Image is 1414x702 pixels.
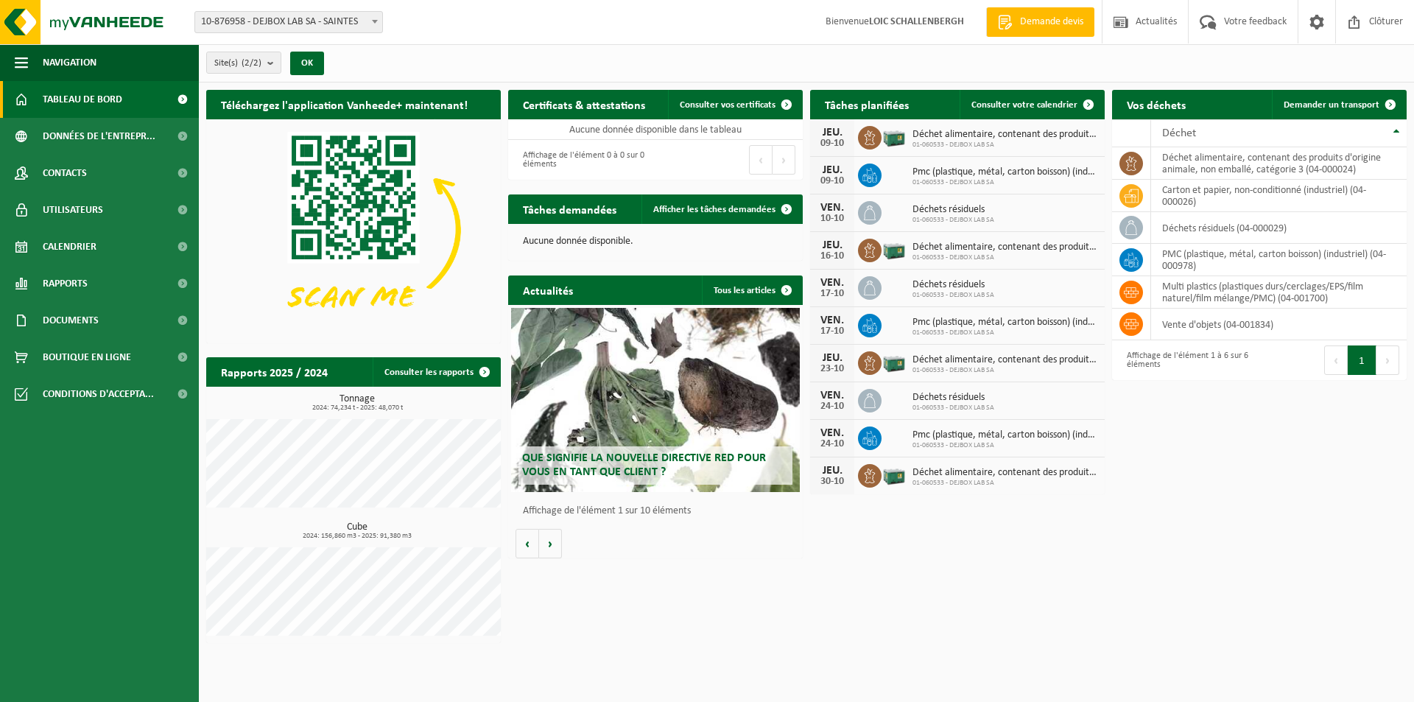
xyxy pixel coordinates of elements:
span: 01-060533 - DEJBOX LAB SA [912,404,994,413]
span: Conditions d'accepta... [43,376,154,413]
h2: Tâches planifiées [810,90,924,119]
span: 01-060533 - DEJBOX LAB SA [912,329,1097,337]
h3: Tonnage [214,394,501,412]
div: JEU. [817,239,847,251]
a: Demande devis [986,7,1094,37]
div: 16-10 [817,251,847,262]
span: 01-060533 - DEJBOX LAB SA [912,216,994,225]
span: Demander un transport [1284,100,1379,110]
p: Affichage de l'élément 1 sur 10 éléments [523,506,795,516]
span: 10-876958 - DEJBOX LAB SA - SAINTES [195,12,382,32]
span: 01-060533 - DEJBOX LAB SA [912,366,1097,375]
span: Calendrier [43,228,96,265]
td: Aucune donnée disponible dans le tableau [508,119,803,140]
div: 24-10 [817,439,847,449]
span: Documents [43,302,99,339]
div: 10-10 [817,214,847,224]
span: Utilisateurs [43,192,103,228]
span: 01-060533 - DEJBOX LAB SA [912,253,1097,262]
span: 10-876958 - DEJBOX LAB SA - SAINTES [194,11,383,33]
span: 01-060533 - DEJBOX LAB SA [912,441,1097,450]
p: Aucune donnée disponible. [523,236,788,247]
button: OK [290,52,324,75]
h2: Actualités [508,275,588,304]
span: Tableau de bord [43,81,122,118]
div: 23-10 [817,364,847,374]
div: VEN. [817,427,847,439]
div: 09-10 [817,176,847,186]
img: PB-LB-0680-HPE-GN-01 [882,462,907,487]
count: (2/2) [242,58,261,68]
h2: Vos déchets [1112,90,1200,119]
button: Next [1376,345,1399,375]
td: déchet alimentaire, contenant des produits d'origine animale, non emballé, catégorie 3 (04-000024) [1151,147,1407,180]
div: JEU. [817,352,847,364]
span: Déchet [1162,127,1196,139]
span: Déchets résiduels [912,204,994,216]
span: Afficher les tâches demandées [653,205,775,214]
img: Download de VHEPlus App [206,119,501,340]
span: Consulter votre calendrier [971,100,1077,110]
div: JEU. [817,465,847,477]
span: Rapports [43,265,88,302]
button: Volgende [539,529,562,558]
button: Site(s)(2/2) [206,52,281,74]
h2: Certificats & attestations [508,90,660,119]
div: 17-10 [817,289,847,299]
h2: Rapports 2025 / 2024 [206,357,342,386]
a: Tous les articles [702,275,801,305]
div: 24-10 [817,401,847,412]
img: PB-LB-0680-HPE-GN-01 [882,236,907,262]
span: Déchet alimentaire, contenant des produits d'origine animale, non emballé, catég... [912,129,1097,141]
div: 30-10 [817,477,847,487]
a: Consulter votre calendrier [960,90,1103,119]
span: Pmc (plastique, métal, carton boisson) (industriel) [912,166,1097,178]
button: Previous [749,145,773,175]
a: Afficher les tâches demandées [641,194,801,224]
span: 01-060533 - DEJBOX LAB SA [912,141,1097,150]
span: Consulter vos certificats [680,100,775,110]
button: Vorige [516,529,539,558]
span: 2024: 74,234 t - 2025: 48,070 t [214,404,501,412]
button: Next [773,145,795,175]
button: Previous [1324,345,1348,375]
div: VEN. [817,315,847,326]
a: Consulter vos certificats [668,90,801,119]
div: VEN. [817,390,847,401]
td: déchets résiduels (04-000029) [1151,212,1407,244]
span: Pmc (plastique, métal, carton boisson) (industriel) [912,317,1097,329]
img: PB-LB-0680-HPE-GN-01 [882,124,907,149]
span: Pmc (plastique, métal, carton boisson) (industriel) [912,429,1097,441]
td: carton et papier, non-conditionné (industriel) (04-000026) [1151,180,1407,212]
span: Contacts [43,155,87,192]
span: Boutique en ligne [43,339,131,376]
div: JEU. [817,164,847,176]
span: 01-060533 - DEJBOX LAB SA [912,178,1097,187]
span: Navigation [43,44,96,81]
img: PB-LB-0680-HPE-GN-01 [882,349,907,374]
h2: Téléchargez l'application Vanheede+ maintenant! [206,90,482,119]
span: Données de l'entrepr... [43,118,155,155]
h3: Cube [214,522,501,540]
button: 1 [1348,345,1376,375]
span: Déchet alimentaire, contenant des produits d'origine animale, non emballé, catég... [912,354,1097,366]
a: Que signifie la nouvelle directive RED pour vous en tant que client ? [511,308,800,492]
div: 17-10 [817,326,847,337]
div: VEN. [817,277,847,289]
span: 01-060533 - DEJBOX LAB SA [912,479,1097,488]
span: Demande devis [1016,15,1087,29]
td: multi plastics (plastiques durs/cerclages/EPS/film naturel/film mélange/PMC) (04-001700) [1151,276,1407,309]
div: 09-10 [817,138,847,149]
td: PMC (plastique, métal, carton boisson) (industriel) (04-000978) [1151,244,1407,276]
div: VEN. [817,202,847,214]
div: JEU. [817,127,847,138]
div: Affichage de l'élément 1 à 6 sur 6 éléments [1119,344,1252,376]
h2: Tâches demandées [508,194,631,223]
span: Déchets résiduels [912,279,994,291]
span: Site(s) [214,52,261,74]
strong: LOIC SCHALLENBERGH [869,16,964,27]
a: Consulter les rapports [373,357,499,387]
span: 01-060533 - DEJBOX LAB SA [912,291,994,300]
div: Affichage de l'élément 0 à 0 sur 0 éléments [516,144,648,176]
span: Déchet alimentaire, contenant des produits d'origine animale, non emballé, catég... [912,467,1097,479]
